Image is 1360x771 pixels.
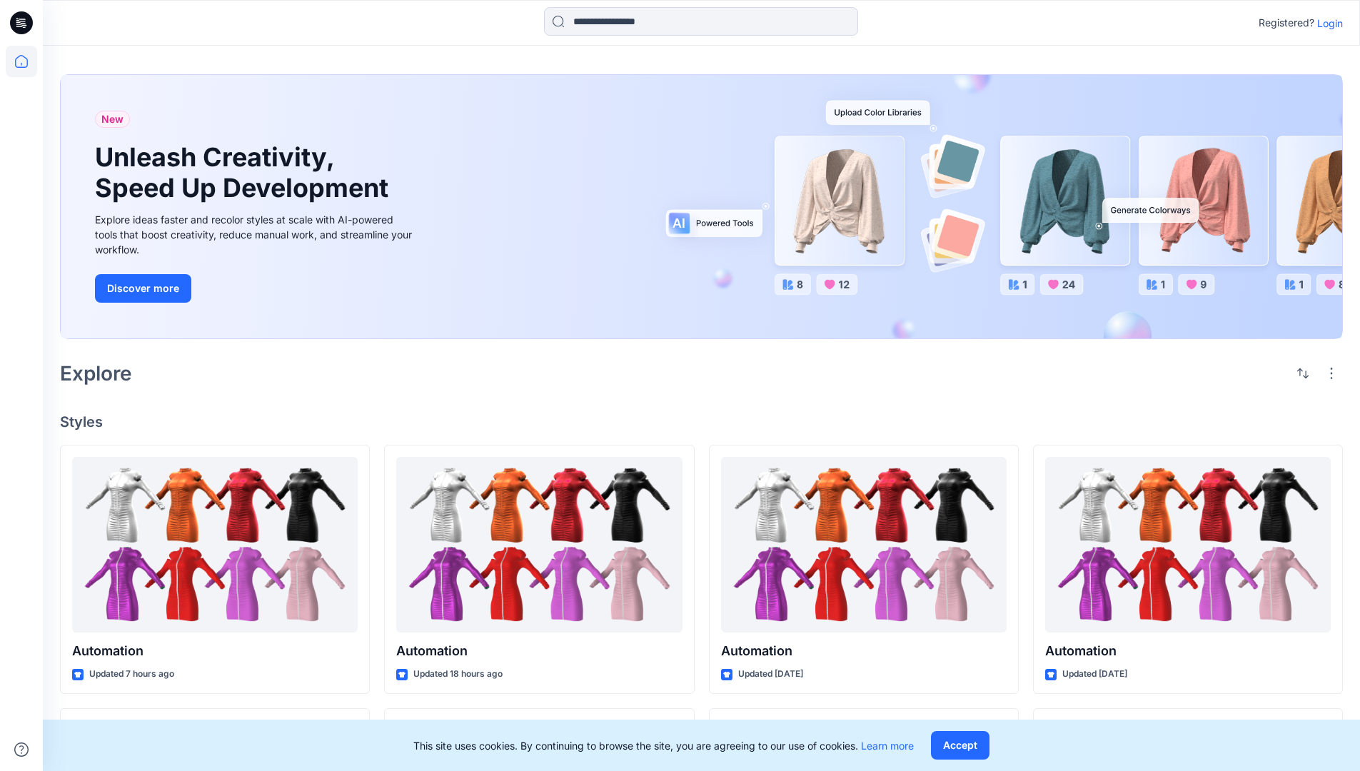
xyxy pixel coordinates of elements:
[95,274,416,303] a: Discover more
[721,457,1007,633] a: Automation
[1062,667,1127,682] p: Updated [DATE]
[931,731,989,760] button: Accept
[95,142,395,203] h1: Unleash Creativity, Speed Up Development
[861,740,914,752] a: Learn more
[413,667,503,682] p: Updated 18 hours ago
[95,212,416,257] div: Explore ideas faster and recolor styles at scale with AI-powered tools that boost creativity, red...
[396,641,682,661] p: Automation
[1259,14,1314,31] p: Registered?
[413,738,914,753] p: This site uses cookies. By continuing to browse the site, you are agreeing to our use of cookies.
[101,111,124,128] span: New
[738,667,803,682] p: Updated [DATE]
[721,641,1007,661] p: Automation
[89,667,174,682] p: Updated 7 hours ago
[1045,457,1331,633] a: Automation
[60,413,1343,430] h4: Styles
[72,457,358,633] a: Automation
[72,641,358,661] p: Automation
[1045,641,1331,661] p: Automation
[60,362,132,385] h2: Explore
[95,274,191,303] button: Discover more
[1317,16,1343,31] p: Login
[396,457,682,633] a: Automation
